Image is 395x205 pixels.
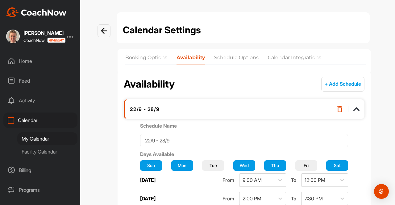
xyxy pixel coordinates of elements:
[23,38,64,43] div: CoachNow
[305,176,325,184] div: 12:00 PM
[140,151,174,157] label: Days Available
[23,31,64,35] div: [PERSON_NAME]
[123,23,364,37] h1: Calendar Settings
[3,162,77,178] div: Billing
[240,162,249,169] span: Wed
[353,106,360,112] img: info
[125,54,167,64] li: Booking Options
[101,28,107,34] img: info
[291,195,296,202] span: To
[124,77,175,92] h2: Availability
[222,176,234,184] span: From
[305,195,323,202] div: 7:30 PM
[334,162,341,169] span: Sat
[295,160,317,171] button: Fri
[271,162,279,169] span: Thu
[202,160,224,171] button: Tue
[3,113,77,128] div: Calendar
[6,30,20,43] img: square_671929e7c239306c2926c0650905e94a.jpg
[321,77,364,92] button: + Add Schedule
[3,182,77,198] div: Programs
[214,54,259,64] li: Schedule Options
[130,106,325,112] div: 22/9 - 28/9
[171,160,193,171] button: Mon
[178,162,186,169] span: Mon
[140,195,156,202] label: [DATE]
[291,176,296,184] span: To
[6,7,67,17] img: CoachNow
[337,106,343,112] img: info
[177,54,205,64] li: Availability
[140,122,348,129] label: Schedule Name
[3,73,77,88] div: Feed
[47,38,65,43] img: CoachNow acadmey
[17,145,77,158] div: Facility Calendar
[147,162,155,169] span: Sun
[326,160,348,171] button: Sat
[3,93,77,108] div: Activity
[222,195,234,202] span: From
[243,176,262,184] div: 9:00 AM
[17,132,77,145] div: My Calendar
[304,162,309,169] span: Fri
[210,162,217,169] span: Tue
[140,160,162,171] button: Sun
[233,160,255,171] button: Wed
[374,184,389,199] div: Open Intercom Messenger
[264,160,286,171] button: Thu
[268,54,321,64] li: Calendar Integrations
[140,177,156,183] label: [DATE]
[243,195,261,202] div: 2:00 PM
[3,53,77,69] div: Home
